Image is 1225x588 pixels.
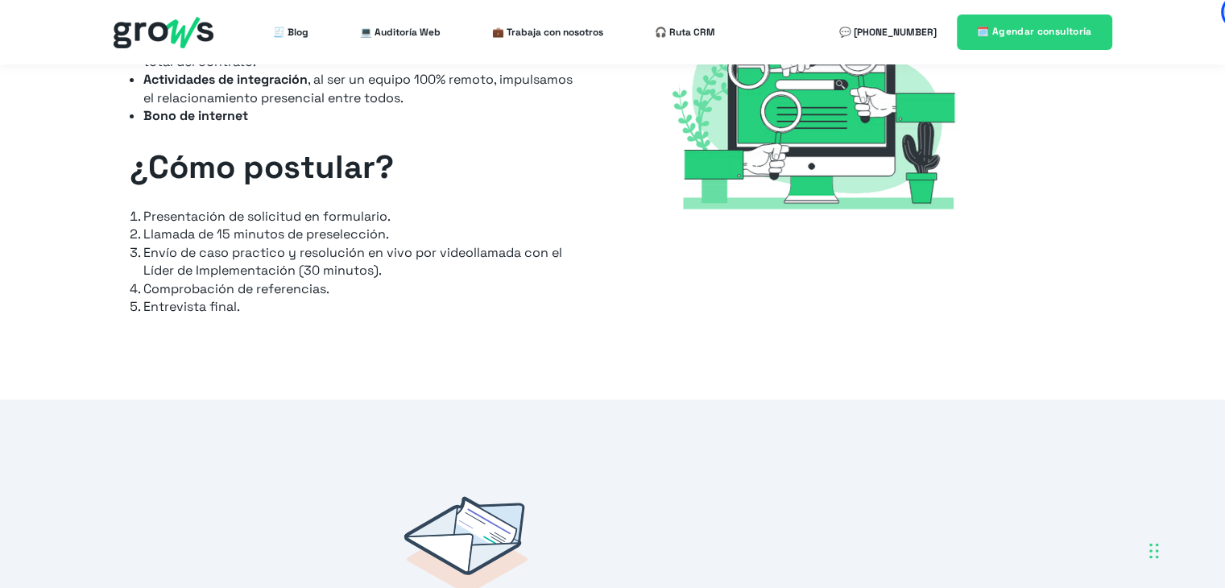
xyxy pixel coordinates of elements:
img: grows - hubspot [114,17,213,48]
iframe: Chat Widget [936,383,1225,588]
li: Envío de caso practico y resolución en vivo por videollamada con el Líder de Implementación (30 m... [143,244,584,280]
div: Widget de chat [936,383,1225,588]
strong: Actividades de integración [143,71,308,88]
a: 💻 Auditoría Web [360,16,441,48]
h1: ¿Cómo postular? [130,145,584,190]
a: 🧾 Blog [273,16,308,48]
li: Entrevista final. [143,298,584,316]
a: 💬 [PHONE_NUMBER] [839,16,937,48]
div: Arrastrar [1149,527,1159,575]
li: Comprobación de referencias. [143,280,584,298]
a: 🎧 Ruta CRM [655,16,715,48]
a: 🗓️ Agendar consultoría [957,14,1112,49]
li: Llamada de 15 minutos de preselección. [143,226,584,243]
li: , al ser un equipo 100% remoto, impulsamos el relacionamiento presencial entre todos. [143,71,584,107]
strong: Bono de internet [143,107,248,124]
a: 💼 Trabaja con nosotros [492,16,603,48]
span: 🗓️ Agendar consultoría [977,25,1092,38]
li: Presentación de solicitud en formulario. [143,208,584,226]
